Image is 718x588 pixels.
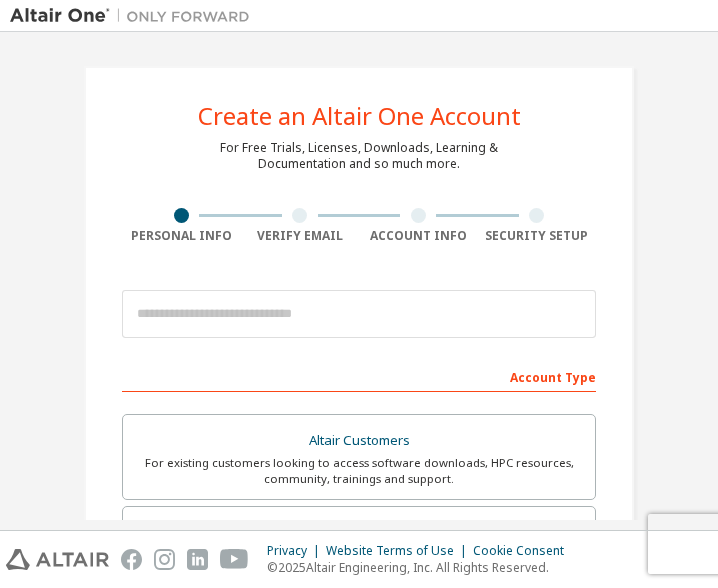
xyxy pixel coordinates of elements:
img: youtube.svg [220,549,249,570]
div: Personal Info [122,228,241,244]
img: linkedin.svg [187,549,208,570]
div: Security Setup [478,228,597,244]
div: Account Type [122,360,596,392]
div: Account Info [359,228,478,244]
div: For Free Trials, Licenses, Downloads, Learning & Documentation and so much more. [220,140,498,172]
img: instagram.svg [154,549,175,570]
div: Altair Customers [135,427,583,455]
img: Altair One [10,6,260,26]
div: Cookie Consent [473,543,576,559]
div: Verify Email [241,228,360,244]
div: Website Terms of Use [326,543,473,559]
div: Students [135,519,583,547]
img: altair_logo.svg [6,549,109,570]
div: For existing customers looking to access software downloads, HPC resources, community, trainings ... [135,455,583,487]
div: Privacy [267,543,326,559]
p: © 2025 Altair Engineering, Inc. All Rights Reserved. [267,559,576,576]
img: facebook.svg [121,549,142,570]
div: Create an Altair One Account [198,104,521,128]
